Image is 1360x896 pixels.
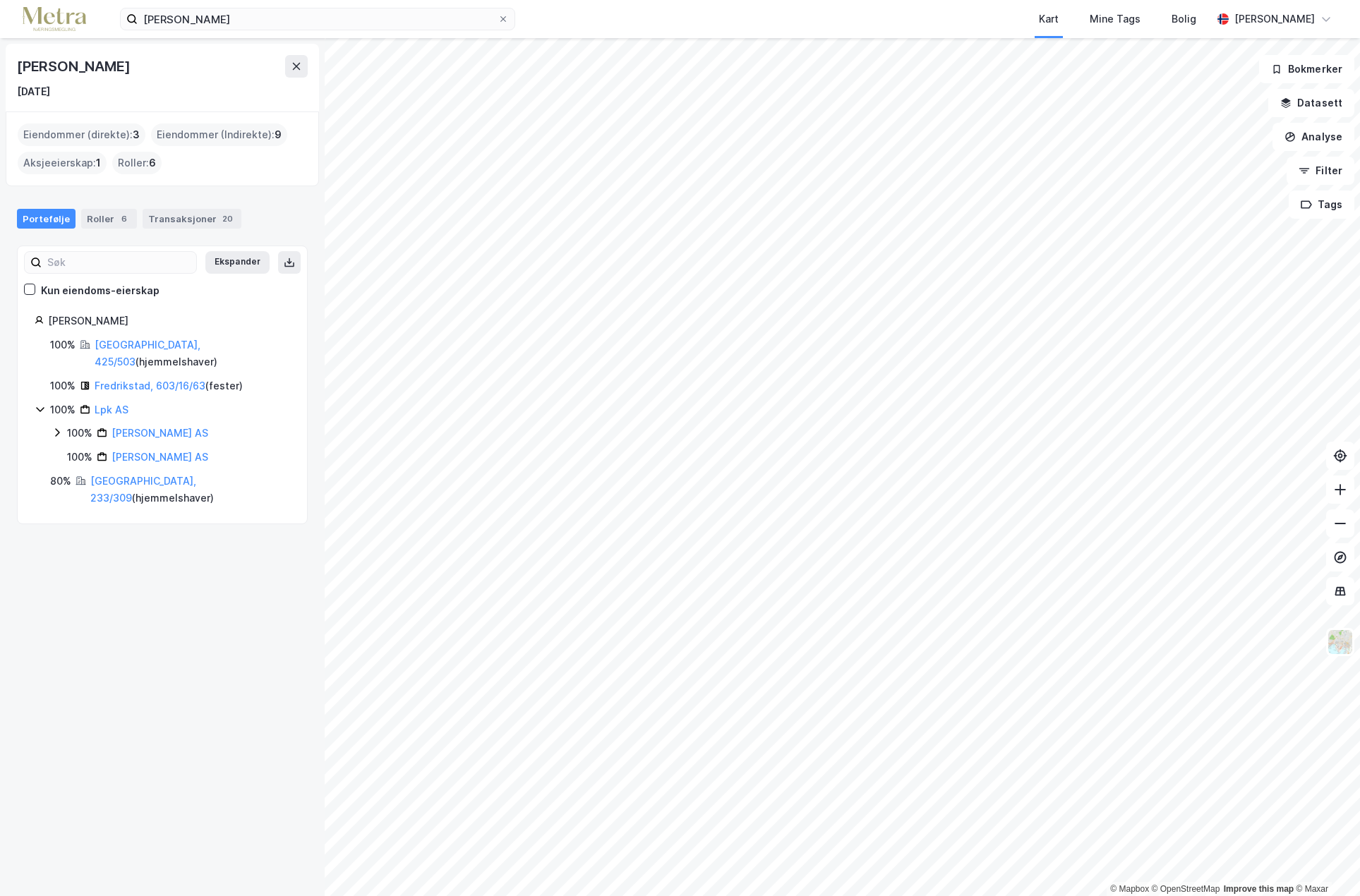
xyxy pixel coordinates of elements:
[42,252,196,273] input: Søk
[1287,157,1354,185] button: Filter
[1152,884,1220,894] a: OpenStreetMap
[41,282,160,299] div: Kun eiendoms-eierskap
[112,451,208,463] a: [PERSON_NAME] AS
[90,475,196,504] a: [GEOGRAPHIC_DATA], 233/309
[219,212,236,226] div: 20
[50,473,71,490] div: 80%
[143,209,241,229] div: Transaksjoner
[90,473,290,507] div: ( hjemmelshaver )
[18,152,107,174] div: Aksjeeierskap :
[95,404,128,416] a: Lpk AS
[275,126,282,143] span: 9
[117,212,131,226] div: 6
[95,380,205,392] a: Fredrikstad, 603/16/63
[81,209,137,229] div: Roller
[138,8,498,30] input: Søk på adresse, matrikkel, gårdeiere, leietakere eller personer
[112,427,208,439] a: [PERSON_NAME] AS
[205,251,270,274] button: Ekspander
[17,55,133,78] div: [PERSON_NAME]
[1090,11,1141,28] div: Mine Tags
[96,155,101,171] span: 1
[67,425,92,442] div: 100%
[50,377,76,394] div: 100%
[50,401,76,418] div: 100%
[133,126,140,143] span: 3
[17,209,76,229] div: Portefølje
[95,377,243,394] div: ( fester )
[48,313,290,329] div: [PERSON_NAME]
[1327,629,1354,655] img: Z
[1289,190,1354,219] button: Tags
[112,152,162,174] div: Roller :
[23,7,86,32] img: metra-logo.256734c3b2bbffee19d4.png
[151,123,287,146] div: Eiendommer (Indirekte) :
[1268,89,1354,117] button: Datasett
[1234,11,1315,28] div: [PERSON_NAME]
[95,337,290,370] div: ( hjemmelshaver )
[1259,55,1354,83] button: Bokmerker
[95,339,200,368] a: [GEOGRAPHIC_DATA], 425/503
[1224,884,1294,894] a: Improve this map
[17,83,50,100] div: [DATE]
[149,155,156,171] span: 6
[1289,828,1360,896] iframe: Chat Widget
[1172,11,1196,28] div: Bolig
[1272,123,1354,151] button: Analyse
[1039,11,1059,28] div: Kart
[1110,884,1149,894] a: Mapbox
[50,337,76,353] div: 100%
[18,123,145,146] div: Eiendommer (direkte) :
[1289,828,1360,896] div: Kontrollprogram for chat
[67,449,92,466] div: 100%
